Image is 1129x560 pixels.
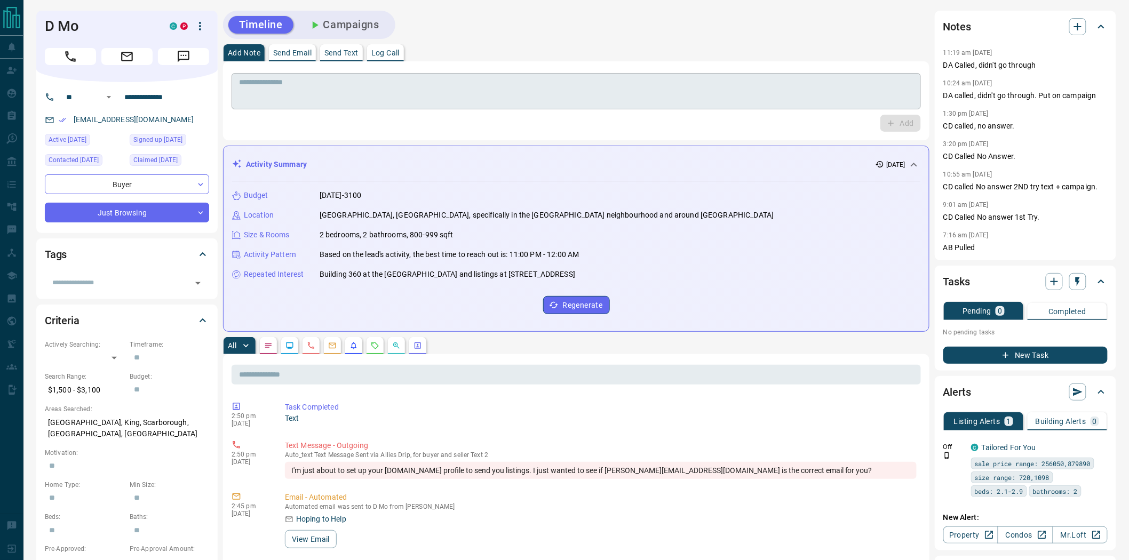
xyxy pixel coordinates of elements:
[232,412,269,420] p: 2:50 pm
[264,341,273,350] svg: Notes
[998,307,1002,315] p: 0
[130,372,209,381] p: Budget:
[943,14,1108,39] div: Notes
[45,48,96,65] span: Call
[285,451,313,459] span: auto_text
[943,90,1108,101] p: DA called, didn't go through. Put on campaign
[1053,526,1108,543] a: Mr.Loft
[943,212,1108,223] p: CD Called No answer 1st Try.
[324,49,359,57] p: Send Text
[943,121,1108,132] p: CD called, no answer.
[298,16,390,34] button: Campaigns
[45,448,209,458] p: Motivation:
[130,154,209,169] div: Thu Jan 02 2025
[285,341,294,350] svg: Lead Browsing Activity
[285,413,917,424] p: Text
[74,115,194,124] a: [EMAIL_ADDRESS][DOMAIN_NAME]
[982,443,1036,452] a: Tailored For You
[45,174,209,194] div: Buyer
[133,134,182,145] span: Signed up [DATE]
[943,242,1108,253] p: AB Pulled
[101,48,153,65] span: Email
[232,458,269,466] p: [DATE]
[232,502,269,510] p: 2:45 pm
[45,308,209,333] div: Criteria
[232,451,269,458] p: 2:50 pm
[244,229,290,241] p: Size & Rooms
[285,402,917,413] p: Task Completed
[975,472,1050,483] span: size range: 720,1098
[285,530,337,548] button: View Email
[943,60,1108,71] p: DA Called, didn't go through
[45,312,79,329] h2: Criteria
[1093,418,1097,425] p: 0
[943,181,1108,193] p: CD called No answer 2ND try text + campaign.
[244,269,304,280] p: Repeated Interest
[943,49,992,57] p: 11:19 am [DATE]
[45,512,124,522] p: Beds:
[943,526,998,543] a: Property
[45,134,124,149] div: Sat Aug 09 2025
[45,18,154,35] h1: D Mo
[244,190,268,201] p: Budget
[943,231,989,239] p: 7:16 am [DATE]
[45,544,124,554] p: Pre-Approved:
[130,340,209,349] p: Timeframe:
[307,341,315,350] svg: Calls
[285,462,917,479] div: I'm just about to set up your [DOMAIN_NAME] profile to send you listings. I just wanted to see if...
[45,404,209,414] p: Areas Searched:
[285,440,917,451] p: Text Message - Outgoing
[228,49,260,57] p: Add Note
[371,341,379,350] svg: Requests
[943,18,971,35] h2: Notes
[971,444,979,451] div: condos.ca
[296,514,346,525] p: Hoping to Help
[954,418,1000,425] p: Listing Alerts
[228,342,236,349] p: All
[130,134,209,149] div: Thu Jan 02 2025
[543,296,610,314] button: Regenerate
[1036,418,1086,425] p: Building Alerts
[232,155,920,174] div: Activity Summary[DATE]
[45,203,209,222] div: Just Browsing
[320,269,575,280] p: Building 360 at the [GEOGRAPHIC_DATA] and listings at [STREET_ADDRESS]
[975,458,1091,469] span: sale price range: 256050,879890
[244,249,296,260] p: Activity Pattern
[45,340,124,349] p: Actively Searching:
[320,229,454,241] p: 2 bedrooms, 2 bathrooms, 800-999 sqft
[414,341,422,350] svg: Agent Actions
[963,307,991,315] p: Pending
[246,159,307,170] p: Activity Summary
[349,341,358,350] svg: Listing Alerts
[49,155,99,165] span: Contacted [DATE]
[943,140,989,148] p: 3:20 pm [DATE]
[45,414,209,443] p: [GEOGRAPHIC_DATA], King, Scarborough, [GEOGRAPHIC_DATA], [GEOGRAPHIC_DATA]
[180,22,188,30] div: property.ca
[943,79,992,87] p: 10:24 am [DATE]
[998,526,1053,543] a: Condos
[285,451,917,459] p: Text Message Sent via Allies Drip, for buyer and seller Text 2
[133,155,178,165] span: Claimed [DATE]
[943,379,1108,405] div: Alerts
[392,341,401,350] svg: Opportunities
[45,372,124,381] p: Search Range:
[975,486,1023,497] span: beds: 2.1-2.9
[320,249,579,260] p: Based on the lead's activity, the best time to reach out is: 11:00 PM - 12:00 AM
[232,420,269,427] p: [DATE]
[45,154,124,169] div: Mon Aug 11 2025
[371,49,400,57] p: Log Call
[45,242,209,267] div: Tags
[943,201,989,209] p: 9:01 am [DATE]
[943,347,1108,364] button: New Task
[1033,486,1078,497] span: bathrooms: 2
[1048,308,1086,315] p: Completed
[943,512,1108,523] p: New Alert:
[228,16,293,34] button: Timeline
[285,492,917,503] p: Email - Automated
[49,134,86,145] span: Active [DATE]
[943,269,1108,294] div: Tasks
[320,210,774,221] p: [GEOGRAPHIC_DATA], [GEOGRAPHIC_DATA], specifically in the [GEOGRAPHIC_DATA] neighbourhood and aro...
[1007,418,1011,425] p: 1
[232,510,269,517] p: [DATE]
[943,273,970,290] h2: Tasks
